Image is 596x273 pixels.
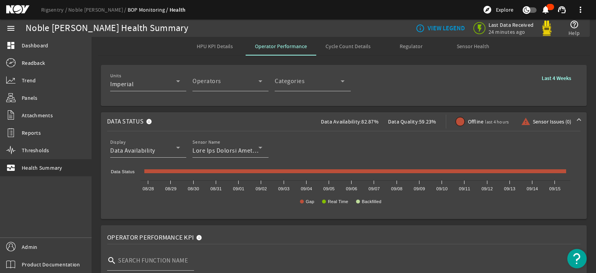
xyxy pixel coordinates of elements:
[165,186,177,191] text: 08/29
[22,146,49,154] span: Thresholds
[6,24,16,33] mat-icon: menu
[110,139,125,145] mat-label: Display
[489,21,534,28] span: Last Data Received
[22,42,48,49] span: Dashboard
[233,186,244,191] text: 09/01
[533,118,571,125] span: Sensor Issues (0)
[571,0,590,19] button: more_vert
[107,234,194,242] span: Operator Performance KPI
[549,186,561,191] text: 09/15
[388,118,419,125] span: Data Quality:
[22,77,36,84] span: Trend
[527,186,538,191] text: 09/14
[468,118,509,126] span: Offline
[22,94,38,102] span: Panels
[278,186,289,191] text: 09/03
[192,77,221,85] mat-label: Operators
[110,80,133,88] span: Imperial
[570,20,579,29] mat-icon: help_outline
[22,59,45,67] span: Readback
[6,41,16,50] mat-icon: dashboard
[414,186,425,191] text: 09/09
[483,5,492,14] mat-icon: explore
[101,131,587,219] div: Data StatusData Availability:82.87%Data Quality:59.23%Offlinelast 4 hoursSensor Issues (0)
[306,199,314,204] text: Gap
[535,71,577,85] button: Last 4 Weeks
[256,186,267,191] text: 09/02
[210,186,222,191] text: 08/31
[457,43,489,49] span: Sensor Health
[346,186,357,191] text: 09/06
[143,186,154,191] text: 08/28
[428,24,465,32] b: VIEW LEGEND
[275,77,305,85] mat-label: Categories
[412,21,468,35] button: VIEW LEGEND
[568,29,580,37] span: Help
[480,3,516,16] button: Explore
[107,112,155,131] mat-panel-title: Data Status
[321,118,362,125] span: Data Availability:
[539,21,554,36] img: Yellowpod.svg
[391,186,402,191] text: 09/08
[326,43,371,49] span: Cycle Count Details
[504,186,515,191] text: 09/13
[128,6,170,13] a: BOP Monitoring
[170,6,186,14] a: Health
[68,6,128,13] a: Noble [PERSON_NAME]
[275,80,341,89] span: Categories
[22,164,62,172] span: Health Summary
[192,80,258,89] span: Operator
[255,43,307,49] span: Operator Performance
[301,186,312,191] text: 09/04
[107,256,116,265] i: search
[41,6,68,13] a: Rigsentry
[22,129,41,137] span: Reports
[328,199,348,204] text: Real Time
[542,75,571,82] b: Last 4 Weeks
[482,186,493,191] text: 09/12
[400,43,423,49] span: Regulator
[541,5,550,14] mat-icon: notifications
[369,186,380,191] text: 09/07
[459,186,470,191] text: 09/11
[323,186,334,191] text: 09/05
[111,169,135,174] text: Data Status
[110,147,155,155] span: Data Availability
[567,249,587,268] button: Open Resource Center
[118,256,188,265] input: Search Function Name
[192,139,220,145] mat-label: Sensor Name
[22,243,37,251] span: Admin
[361,118,379,125] span: 82.87%
[362,199,381,204] text: Backfilled
[485,119,509,125] span: last 4 hours
[22,261,80,268] span: Product Documentation
[188,186,199,191] text: 08/30
[197,43,233,49] span: HPU KPI Details
[518,115,574,129] button: Sensor Issues (0)
[26,24,189,32] div: Noble [PERSON_NAME] Health Summary
[496,6,513,14] span: Explore
[419,118,437,125] span: 59.23%
[416,24,422,33] mat-icon: info_outline
[521,117,527,126] mat-icon: warning
[22,111,53,119] span: Attachments
[557,5,567,14] mat-icon: support_agent
[489,28,534,35] span: 24 minutes ago
[6,163,16,172] mat-icon: monitor_heart
[436,186,447,191] text: 09/10
[110,73,121,79] mat-label: Units
[101,112,587,131] mat-expansion-panel-header: Data StatusData Availability:82.87%Data Quality:59.23%Offlinelast 4 hoursSensor Issues (0)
